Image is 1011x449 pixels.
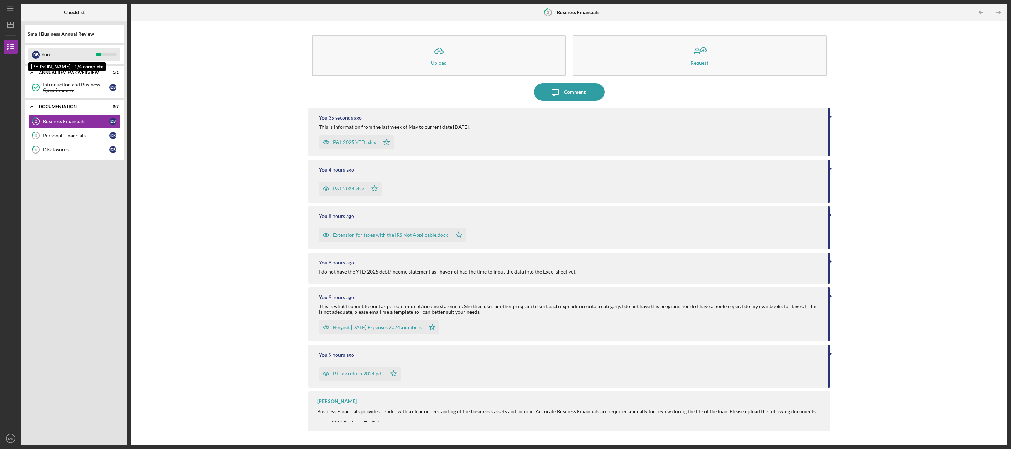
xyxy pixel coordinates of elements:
[28,128,120,143] a: 3Personal FinancialsDB
[319,260,327,265] div: You
[431,60,447,65] div: Upload
[319,304,821,315] div: This is what I submit to our tax person for debt/income statement. She then uses another program ...
[109,84,116,91] div: D B
[28,143,120,157] a: 4DisclosuresDB
[319,182,382,196] button: P&L 2024.xlsx
[319,228,466,242] button: Extension for taxes with the IRS Not Applicable.docx
[43,82,109,93] div: Introduction and Business Questionnaire
[319,352,327,358] div: You
[64,10,85,15] b: Checklist
[39,70,101,75] div: Annual Review Overview
[109,132,116,139] div: D B
[106,70,119,75] div: 1 / 1
[333,232,448,238] div: Extension for taxes with the IRS Not Applicable.docx
[32,51,40,59] div: D B
[109,118,116,125] div: D B
[8,437,13,441] text: DB
[333,324,422,330] div: Beignet [DATE] Expenses 2024 .numbers
[319,213,327,219] div: You
[573,35,827,76] button: Request
[319,294,327,300] div: You
[547,10,549,15] tspan: 2
[319,115,327,121] div: You
[106,104,119,109] div: 0 / 3
[331,420,817,426] li: 2024 Business Tax Returns
[43,133,109,138] div: Personal Financials
[319,135,394,149] button: P&L 2025 YTD .xlsx
[319,320,439,334] button: Beignet [DATE] Expenses 2024 .numbers
[43,147,109,152] div: Disclosures
[564,83,586,101] div: Comment
[691,60,708,65] div: Request
[319,367,401,381] button: BT tax return 2024.pdf
[28,80,120,94] a: Introduction and Business QuestionnaireDB
[534,83,605,101] button: Comment
[329,260,354,265] time: 2025-09-22 20:42
[329,167,354,173] time: 2025-09-23 01:05
[333,186,364,191] div: P&L 2024.xlsx
[317,408,817,415] p: Business Financials provide a lender with a clear understanding of the business's assets and inco...
[28,31,121,37] div: Small Business Annual Review
[557,10,599,15] b: Business Financials
[329,213,354,219] time: 2025-09-22 21:03
[329,294,354,300] time: 2025-09-22 20:15
[319,124,470,130] div: This is information from the last week of May to current date [DATE].
[4,431,18,445] button: DB
[333,139,376,145] div: P&L 2025 YTD .xlsx
[319,167,327,173] div: You
[329,352,354,358] time: 2025-09-22 20:11
[35,148,37,152] tspan: 4
[28,114,120,128] a: 2Business FinancialsDB
[39,104,101,109] div: Documentation
[41,48,96,61] div: You
[35,133,37,138] tspan: 3
[329,115,362,121] time: 2025-09-23 05:08
[312,35,566,76] button: Upload
[35,119,37,124] tspan: 2
[319,269,576,275] div: I do not have the YTD 2025 debt/income statement as I have not had the time to input the data int...
[333,371,383,376] div: BT tax return 2024.pdf
[317,398,357,404] div: [PERSON_NAME]
[43,119,109,124] div: Business Financials
[109,146,116,153] div: D B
